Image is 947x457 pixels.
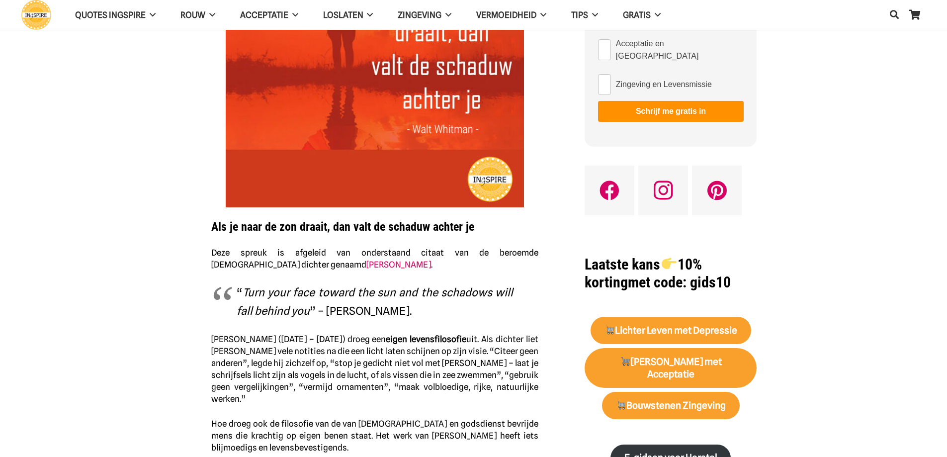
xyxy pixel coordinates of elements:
[610,2,673,28] a: GRATIS
[585,256,757,291] h1: met code: gids10
[323,10,363,20] span: Loslaten
[602,392,740,419] a: 🛒Bouwstenen Zingeving
[662,256,677,271] img: 👉
[585,348,757,388] a: 🛒[PERSON_NAME] met Acceptatie
[604,325,738,336] strong: Lichter Leven met Depressie
[623,10,651,20] span: GRATIS
[237,286,513,318] em: Turn your face toward the sun and the schadows will fall behind you
[598,74,611,95] input: Zingeving en Levensmissie
[366,260,431,270] a: [PERSON_NAME]
[168,2,228,28] a: ROUW
[311,2,386,28] a: Loslaten
[616,400,726,411] strong: Bouwstenen Zingeving
[63,2,168,28] a: QUOTES INGSPIRE
[559,2,610,28] a: TIPS
[616,37,744,62] span: Acceptatie en [GEOGRAPHIC_DATA]
[638,166,688,215] a: Instagram
[211,220,474,234] strong: Als je naar de zon draait, dan valt de schaduw achter je
[585,166,634,215] a: Facebook
[620,357,630,366] img: 🛒
[228,2,311,28] a: Acceptatie
[571,10,588,20] span: TIPS
[237,283,513,321] p: “ ” – [PERSON_NAME].
[585,256,701,291] strong: Laatste kans 10% korting
[605,325,614,335] img: 🛒
[598,39,611,60] input: Acceptatie en [GEOGRAPHIC_DATA]
[616,78,712,91] span: Zingeving en Levensmissie
[211,418,538,454] p: Hoe droeg ook de filosofie van de van [DEMOGRAPHIC_DATA] en godsdienst bevrijde mens die krachtig...
[398,10,441,20] span: Zingeving
[464,2,559,28] a: VERMOEIDHEID
[211,247,538,271] p: Deze spreuk is afgeleid van onderstaand citaat van de beroemde [DEMOGRAPHIC_DATA] dichter genaamd .
[620,356,722,380] strong: [PERSON_NAME] met Acceptatie
[240,10,288,20] span: Acceptatie
[884,3,904,27] a: Zoeken
[616,400,626,410] img: 🛒
[692,166,742,215] a: Pinterest
[476,10,536,20] span: VERMOEIDHEID
[386,334,466,344] strong: eigen levensfilosofie
[598,101,744,122] button: Schrijf me gratis in
[75,10,146,20] span: QUOTES INGSPIRE
[211,333,538,405] p: [PERSON_NAME] ([DATE] – [DATE]) droeg een uit. Als dichter liet [PERSON_NAME] vele notities na di...
[591,317,751,344] a: 🛒Lichter Leven met Depressie
[385,2,464,28] a: Zingeving
[180,10,205,20] span: ROUW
